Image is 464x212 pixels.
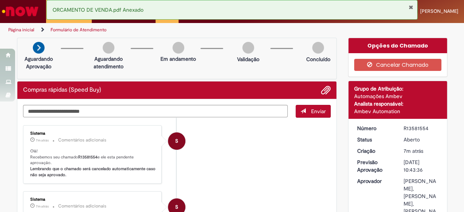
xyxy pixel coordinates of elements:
[90,55,127,70] p: Aguardando atendimento
[36,138,49,143] span: 7m atrás
[6,23,304,37] ul: Trilhas de página
[409,4,413,10] button: Fechar Notificação
[404,147,423,154] span: 7m atrás
[420,8,458,14] span: [PERSON_NAME]
[404,147,439,155] div: 30/09/2025 13:43:36
[1,4,40,19] img: ServiceNow
[404,124,439,132] div: R13581554
[351,158,398,174] dt: Previsão Aprovação
[351,136,398,143] dt: Status
[175,132,178,150] span: S
[354,92,441,100] div: Automações Ambev
[20,55,57,70] p: Aguardando Aprovação
[8,27,34,33] a: Página inicial
[30,197,156,202] div: Sistema
[23,87,101,94] h2: Compras rápidas (Speed Buy) Histórico de tíquete
[52,6,143,13] span: ORCAMENTO DE VENDA.pdf Anexado
[51,27,106,33] a: Formulário de Atendimento
[306,55,330,63] p: Concluído
[321,85,331,95] button: Adicionar anexos
[30,166,157,178] b: Lembrando que o chamado será cancelado automaticamente caso não seja aprovado.
[30,148,156,178] p: Olá! Recebemos seu chamado e ele esta pendente aprovação.
[351,147,398,155] dt: Criação
[351,177,398,185] dt: Aprovador
[58,203,106,209] small: Comentários adicionais
[160,55,196,63] p: Em andamento
[33,42,45,54] img: arrow-next.png
[312,42,324,54] img: img-circle-grey.png
[354,100,441,108] div: Analista responsável:
[78,154,97,160] b: R13581554
[36,138,49,143] time: 30/09/2025 13:43:48
[354,108,441,115] div: Ambev Automation
[351,124,398,132] dt: Número
[354,59,441,71] button: Cancelar Chamado
[404,147,423,154] time: 30/09/2025 13:43:36
[36,204,49,209] time: 30/09/2025 13:43:46
[30,131,156,136] div: Sistema
[296,105,331,118] button: Enviar
[348,38,447,53] div: Opções do Chamado
[404,136,439,143] div: Aberto
[237,55,259,63] p: Validação
[173,42,184,54] img: img-circle-grey.png
[168,132,185,150] div: System
[242,42,254,54] img: img-circle-grey.png
[58,137,106,143] small: Comentários adicionais
[23,105,288,117] textarea: Digite sua mensagem aqui...
[311,108,326,115] span: Enviar
[36,204,49,209] span: 7m atrás
[404,158,439,174] div: [DATE] 10:43:36
[354,85,441,92] div: Grupo de Atribuição:
[103,42,114,54] img: img-circle-grey.png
